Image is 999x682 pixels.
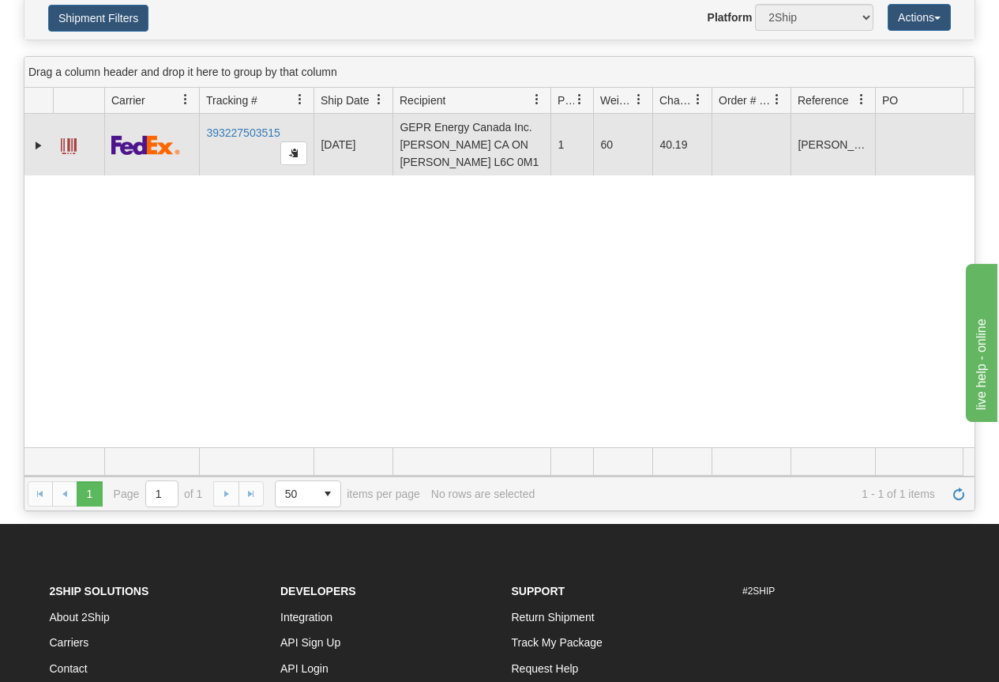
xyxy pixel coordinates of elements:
a: Carrier filter column settings [172,86,199,113]
td: GEPR Energy Canada Inc. [PERSON_NAME] CA ON [PERSON_NAME] L6C 0M1 [392,114,550,175]
a: Label [61,131,77,156]
span: Page sizes drop down [275,480,341,507]
a: About 2Ship [50,611,110,624]
a: Track My Package [512,636,603,649]
th: Press ctrl + space to group [593,88,652,114]
th: Press ctrl + space to group [791,88,875,114]
span: PO [882,92,898,108]
h6: #2SHIP [742,586,950,597]
a: Integration [280,611,332,624]
td: [DATE] [314,114,392,175]
span: Recipient [400,92,445,108]
strong: Developers [280,585,356,597]
span: items per page [275,480,420,507]
a: Reference filter column settings [848,86,875,113]
td: [PERSON_NAME] [791,114,875,175]
a: Ship Date filter column settings [366,86,392,113]
th: Press ctrl + space to group [199,88,314,114]
th: Press ctrl + space to group [875,88,980,114]
iframe: chat widget [963,260,997,421]
img: 2 - FedEx Express® [111,135,180,155]
a: Charge filter column settings [685,86,712,113]
div: No rows are selected [431,488,535,500]
a: Tracking # filter column settings [287,86,314,113]
a: Return Shipment [512,611,595,624]
span: Page of 1 [114,480,203,507]
th: Press ctrl + space to group [392,88,550,114]
a: Request Help [512,662,579,675]
th: Press ctrl + space to group [712,88,791,114]
span: Ship Date [321,92,369,108]
a: API Sign Up [280,636,340,649]
strong: 2Ship Solutions [50,585,149,597]
a: Packages filter column settings [566,86,593,113]
a: Expand [31,138,47,153]
input: Page 1 [146,481,178,507]
button: Copy to clipboard [280,141,307,165]
span: Order # / Ship Request # [719,92,772,108]
span: Weight [600,92,633,108]
span: Charge [659,92,693,108]
span: Tracking # [206,92,257,108]
span: 50 [285,486,306,502]
a: Refresh [946,481,971,507]
strong: Support [512,585,565,597]
a: Weight filter column settings [625,86,652,113]
a: API Login [280,662,329,675]
th: Press ctrl + space to group [314,88,392,114]
a: Contact [50,662,88,675]
span: 1 - 1 of 1 items [546,488,935,500]
th: Press ctrl + space to group [104,88,199,114]
th: Press ctrl + space to group [53,88,104,114]
th: Press ctrl + space to group [550,88,593,114]
td: 40.19 [652,114,712,175]
div: live help - online [12,9,146,28]
span: Packages [558,92,574,108]
button: Shipment Filters [48,5,148,32]
td: 60 [593,114,652,175]
button: Actions [888,4,951,31]
span: Reference [798,92,849,108]
div: grid grouping header [24,57,975,88]
a: 393227503515 [206,126,280,139]
span: select [315,481,340,507]
span: Carrier [111,92,145,108]
a: Carriers [50,636,89,649]
td: 1 [550,114,593,175]
a: Order # / Ship Request # filter column settings [764,86,791,113]
span: Page 1 [77,481,102,507]
a: Recipient filter column settings [524,86,550,113]
label: Platform [708,9,753,25]
th: Press ctrl + space to group [652,88,712,114]
a: PO filter column settings [953,86,980,113]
